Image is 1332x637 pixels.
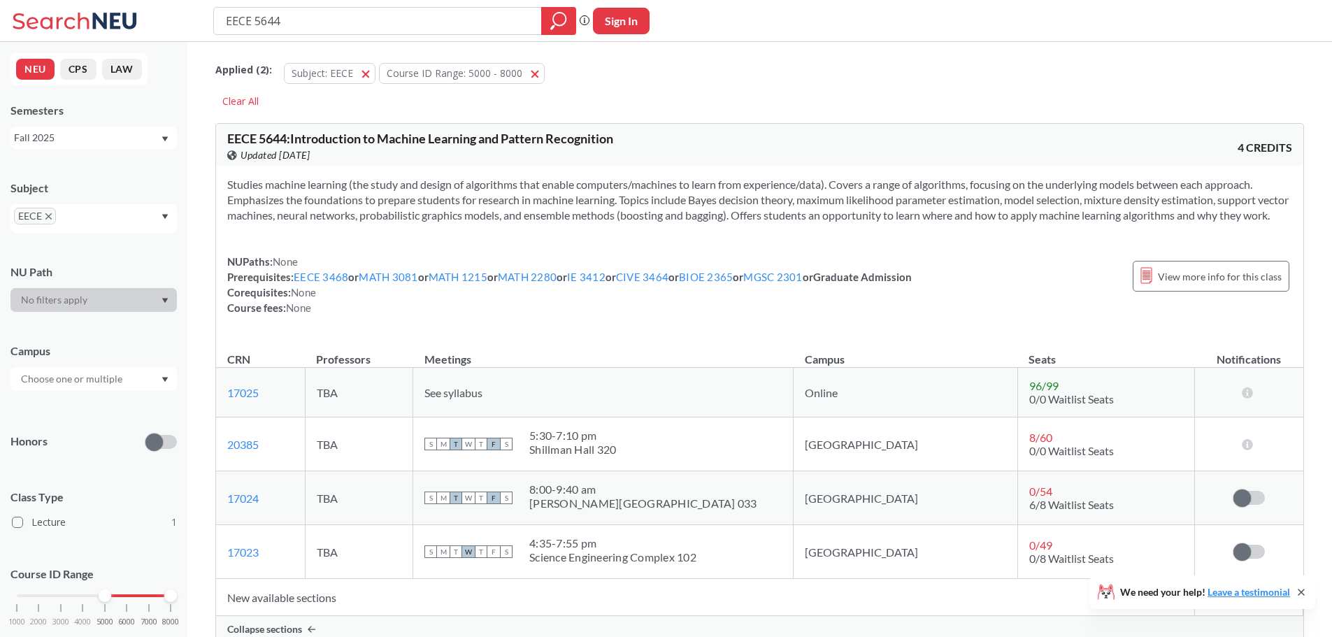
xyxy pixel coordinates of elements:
a: Leave a testimonial [1208,586,1290,598]
label: Lecture [12,513,177,531]
svg: X to remove pill [45,213,52,220]
div: NUPaths: Prerequisites: or or or or or or or or Graduate Admission Corequisites: Course fees: [227,254,912,315]
span: 0 / 54 [1029,485,1052,498]
span: 1000 [8,618,25,626]
button: Sign In [593,8,650,34]
span: T [450,545,462,558]
span: M [437,438,450,450]
div: 5:30 - 7:10 pm [529,429,616,443]
span: Collapse sections [227,623,302,636]
th: Seats [1017,338,1194,368]
span: F [487,545,500,558]
span: S [500,492,513,504]
td: TBA [305,368,413,417]
span: 5000 [96,618,113,626]
th: Professors [305,338,413,368]
span: See syllabus [424,386,482,399]
span: Course ID Range: 5000 - 8000 [387,66,522,80]
span: T [475,545,487,558]
span: 6000 [118,618,135,626]
svg: Dropdown arrow [162,298,169,303]
div: Dropdown arrow [10,367,177,391]
span: 0/8 Waitlist Seats [1029,552,1114,565]
span: F [487,438,500,450]
div: Science Engineering Complex 102 [529,550,696,564]
td: [GEOGRAPHIC_DATA] [794,471,1017,525]
td: [GEOGRAPHIC_DATA] [794,417,1017,471]
span: S [500,438,513,450]
span: S [424,492,437,504]
span: F [487,492,500,504]
span: We need your help! [1120,587,1290,597]
th: Campus [794,338,1017,368]
span: Updated [DATE] [241,148,310,163]
div: Fall 2025 [14,130,160,145]
span: Applied ( 2 ): [215,62,272,78]
svg: Dropdown arrow [162,377,169,382]
svg: Dropdown arrow [162,136,169,142]
span: EECE 5644 : Introduction to Machine Learning and Pattern Recognition [227,131,613,146]
div: Dropdown arrow [10,288,177,312]
span: 0 / 49 [1029,538,1052,552]
span: Class Type [10,489,177,505]
a: 17025 [227,386,259,399]
span: 0/0 Waitlist Seats [1029,444,1114,457]
span: None [286,301,311,314]
span: T [450,438,462,450]
span: EECEX to remove pill [14,208,56,224]
span: T [475,492,487,504]
div: magnifying glass [541,7,576,35]
span: 1 [171,515,177,530]
div: Fall 2025Dropdown arrow [10,127,177,149]
td: [GEOGRAPHIC_DATA] [794,525,1017,579]
span: 4 CREDITS [1238,140,1292,155]
div: Semesters [10,103,177,118]
span: M [437,492,450,504]
a: MGSC 2301 [743,271,802,283]
span: 8000 [162,618,179,626]
div: Subject [10,180,177,196]
button: LAW [102,59,142,80]
a: IE 3412 [567,271,606,283]
section: Studies machine learning (the study and design of algorithms that enable computers/machines to le... [227,177,1292,223]
span: Subject: EECE [292,66,353,80]
a: MATH 1215 [429,271,487,283]
div: Shillman Hall 320 [529,443,616,457]
input: Class, professor, course number, "phrase" [224,9,531,33]
button: NEU [16,59,55,80]
td: Online [794,368,1017,417]
div: 4:35 - 7:55 pm [529,536,696,550]
span: T [475,438,487,450]
span: 0/0 Waitlist Seats [1029,392,1114,406]
span: 6/8 Waitlist Seats [1029,498,1114,511]
span: View more info for this class [1158,268,1282,285]
span: W [462,438,475,450]
span: 4000 [74,618,91,626]
span: None [273,255,298,268]
a: MATH 3081 [359,271,417,283]
span: 2000 [30,618,47,626]
span: T [450,492,462,504]
a: BIOE 2365 [679,271,733,283]
span: 3000 [52,618,69,626]
p: Course ID Range [10,566,177,582]
span: M [437,545,450,558]
td: TBA [305,471,413,525]
span: None [291,286,316,299]
a: CIVE 3464 [616,271,668,283]
div: 8:00 - 9:40 am [529,482,757,496]
td: New available sections [216,579,1194,616]
input: Choose one or multiple [14,371,131,387]
td: TBA [305,525,413,579]
a: EECE 3468 [294,271,348,283]
a: 17024 [227,492,259,505]
a: MATH 2280 [498,271,557,283]
span: S [424,545,437,558]
div: EECEX to remove pillDropdown arrow [10,204,177,233]
span: W [462,492,475,504]
th: Notifications [1194,338,1303,368]
svg: magnifying glass [550,11,567,31]
span: W [462,545,475,558]
button: Course ID Range: 5000 - 8000 [379,63,545,84]
span: S [424,438,437,450]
